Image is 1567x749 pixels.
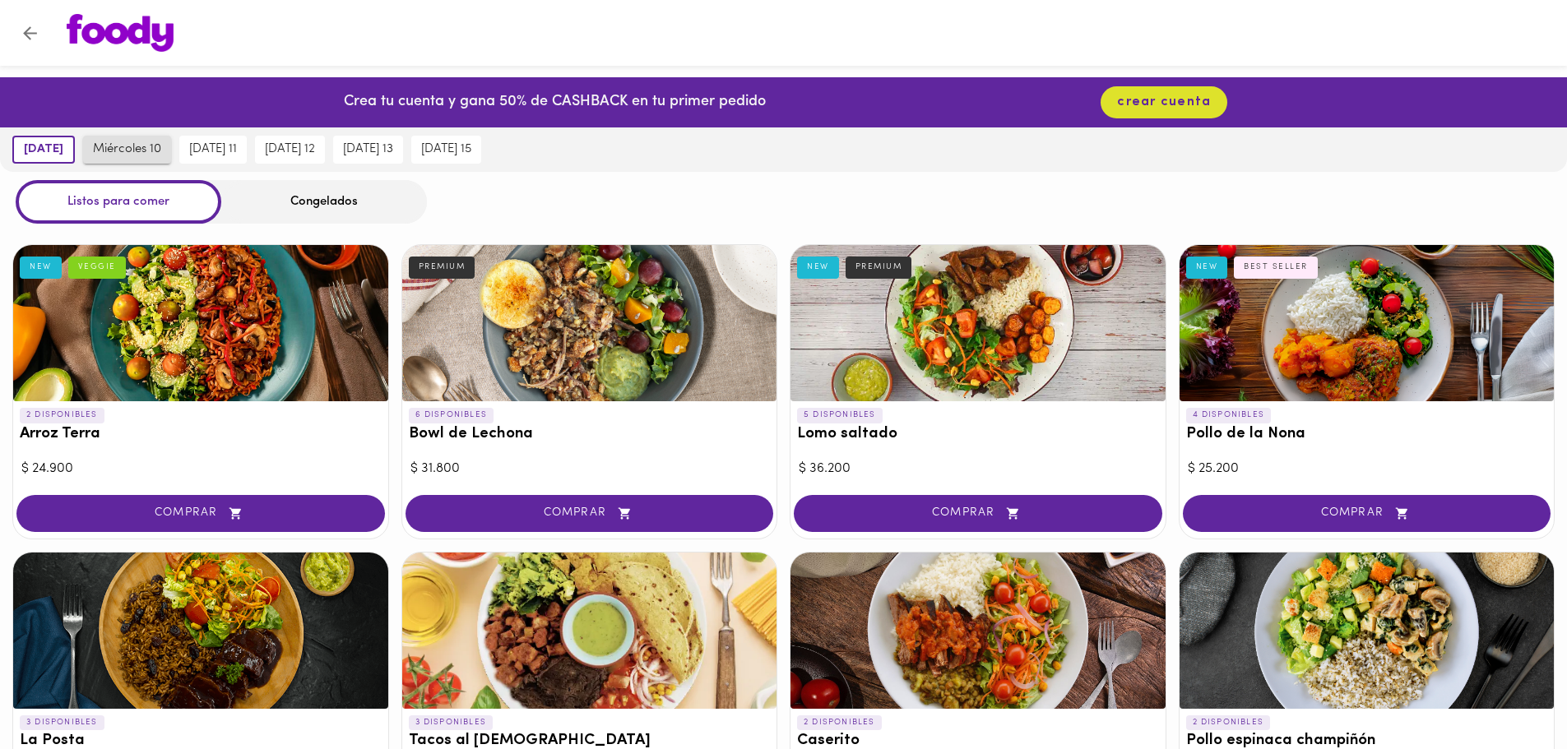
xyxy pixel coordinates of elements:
p: 2 DISPONIBLES [1186,715,1271,730]
div: PREMIUM [409,257,475,278]
h3: Arroz Terra [20,426,382,443]
span: COMPRAR [814,506,1142,520]
div: NEW [20,257,62,278]
span: [DATE] 11 [189,142,237,157]
p: 3 DISPONIBLES [20,715,104,730]
span: crear cuenta [1117,95,1211,110]
h3: Bowl de Lechona [409,426,771,443]
div: PREMIUM [846,257,912,278]
button: [DATE] [12,136,75,164]
span: COMPRAR [37,506,364,520]
div: VEGGIE [68,257,126,278]
button: COMPRAR [406,495,774,532]
button: [DATE] 13 [333,136,403,164]
span: COMPRAR [1203,506,1531,520]
div: Pollo de la Nona [1180,245,1555,401]
h3: Lomo saltado [797,426,1159,443]
button: miércoles 10 [83,136,171,164]
img: logo.png [67,14,174,52]
div: $ 25.200 [1188,460,1546,479]
div: Arroz Terra [13,245,388,401]
span: miércoles 10 [93,142,161,157]
div: Lomo saltado [790,245,1166,401]
div: BEST SELLER [1234,257,1318,278]
p: 4 DISPONIBLES [1186,408,1272,423]
div: NEW [1186,257,1228,278]
div: Caserito [790,553,1166,709]
button: COMPRAR [1183,495,1551,532]
span: [DATE] 12 [265,142,315,157]
p: 6 DISPONIBLES [409,408,494,423]
p: Crea tu cuenta y gana 50% de CASHBACK en tu primer pedido [344,92,766,113]
iframe: Messagebird Livechat Widget [1472,654,1551,733]
button: [DATE] 12 [255,136,325,164]
div: La Posta [13,553,388,709]
div: Tacos al Pastor [402,553,777,709]
span: [DATE] 15 [421,142,471,157]
div: Pollo espinaca champiñón [1180,553,1555,709]
p: 3 DISPONIBLES [409,715,494,730]
div: Listos para comer [16,180,221,224]
div: $ 31.800 [410,460,769,479]
button: COMPRAR [16,495,385,532]
div: Bowl de Lechona [402,245,777,401]
span: COMPRAR [426,506,753,520]
button: [DATE] 15 [411,136,481,164]
p: 2 DISPONIBLES [20,408,104,423]
h3: Pollo de la Nona [1186,426,1548,443]
div: NEW [797,257,839,278]
p: 5 DISPONIBLES [797,408,883,423]
p: 2 DISPONIBLES [797,715,882,730]
div: $ 36.200 [799,460,1157,479]
span: [DATE] [24,142,63,157]
button: [DATE] 11 [179,136,247,164]
div: $ 24.900 [21,460,380,479]
button: Volver [10,13,50,53]
button: COMPRAR [794,495,1162,532]
button: crear cuenta [1101,86,1227,118]
span: [DATE] 13 [343,142,393,157]
div: Congelados [221,180,427,224]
